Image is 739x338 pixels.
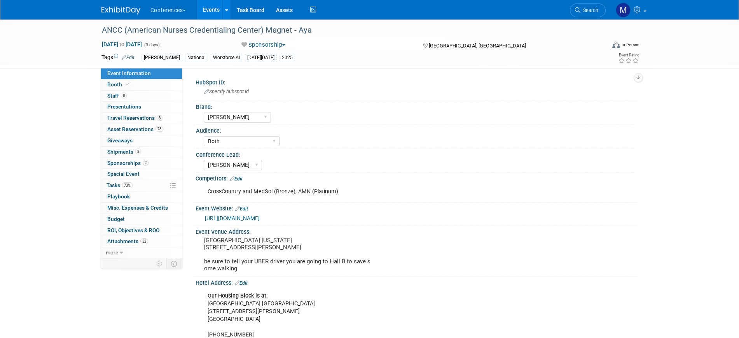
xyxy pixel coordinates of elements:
div: Event Website: [196,203,638,213]
span: 8 [121,93,127,98]
span: [DATE] [DATE] [101,41,142,48]
a: Giveaways [101,135,182,146]
a: ROI, Objectives & ROO [101,225,182,236]
a: Budget [101,214,182,225]
div: Audience: [196,125,634,135]
img: ExhibitDay [101,7,140,14]
span: Travel Reservations [107,115,162,121]
div: [PERSON_NAME] [142,54,182,62]
span: Special Event [107,171,140,177]
a: Attachments32 [101,236,182,247]
span: Giveaways [107,137,133,144]
span: Sponsorships [107,160,148,166]
div: National [185,54,208,62]
a: Sponsorships2 [101,158,182,169]
a: more [101,247,182,258]
span: Staff [107,93,127,99]
a: Edit [235,206,248,212]
a: Search [570,4,606,17]
div: HubSpot ID: [196,77,638,86]
a: Tasks73% [101,180,182,191]
a: [URL][DOMAIN_NAME] [205,215,260,221]
span: Search [580,7,598,13]
span: Budget [107,216,125,222]
span: 73% [122,182,133,188]
span: 2 [143,160,148,166]
span: 2 [135,149,141,154]
span: 8 [157,115,162,121]
a: Playbook [101,191,182,202]
pre: [GEOGRAPHIC_DATA] [US_STATE] [STREET_ADDRESS][PERSON_NAME] be sure to tell your UBER driver you a... [204,237,371,272]
a: Presentations [101,102,182,112]
div: [DATE][DATE] [245,54,277,62]
div: CrossCountry and MedSol (Bronze), AMN (Platinum) [202,184,552,200]
img: Marygrace LeGros [616,3,631,18]
a: Asset Reservations28 [101,124,182,135]
div: Hotel Address: [196,277,638,287]
b: Our Housing Block is at: [208,292,268,299]
span: to [118,41,126,47]
a: Edit [235,280,248,286]
div: In-Person [621,42,639,48]
span: Asset Reservations [107,126,163,132]
span: more [106,249,118,256]
span: Attachments [107,238,148,244]
td: Personalize Event Tab Strip [153,259,166,269]
a: Booth [101,79,182,90]
div: Conference Lead: [196,149,634,159]
div: 2025 [280,54,295,62]
a: Staff8 [101,91,182,102]
span: Tasks [107,182,133,188]
span: 32 [140,238,148,244]
button: Sponsorship [239,41,288,49]
span: ROI, Objectives & ROO [107,227,159,233]
a: Special Event [101,169,182,180]
div: Event Rating [618,53,639,57]
img: Format-Inperson.png [612,42,620,48]
td: Toggle Event Tabs [166,259,182,269]
i: Booth reservation complete [126,82,129,86]
a: Travel Reservations8 [101,113,182,124]
div: Workforce AI [211,54,242,62]
a: Edit [122,55,135,60]
span: [GEOGRAPHIC_DATA], [GEOGRAPHIC_DATA] [429,43,526,49]
div: Event Venue Address: [196,226,638,236]
div: Brand: [196,101,634,111]
div: Competitors: [196,173,638,183]
span: Booth [107,81,131,88]
span: Misc. Expenses & Credits [107,205,168,211]
div: ANCC (American Nurses Credentialing Center) Magnet - Aya [99,23,594,37]
span: Shipments [107,149,141,155]
a: Event Information [101,68,182,79]
a: Shipments2 [101,147,182,158]
span: Event Information [107,70,151,76]
td: Tags [101,53,135,62]
a: Edit [230,176,243,182]
div: Event Format [560,40,640,52]
span: Specify hubspot id [204,89,249,95]
a: Misc. Expenses & Credits [101,203,182,214]
span: Presentations [107,103,141,110]
span: (3 days) [143,42,160,47]
span: Playbook [107,193,130,200]
span: 28 [155,126,163,132]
